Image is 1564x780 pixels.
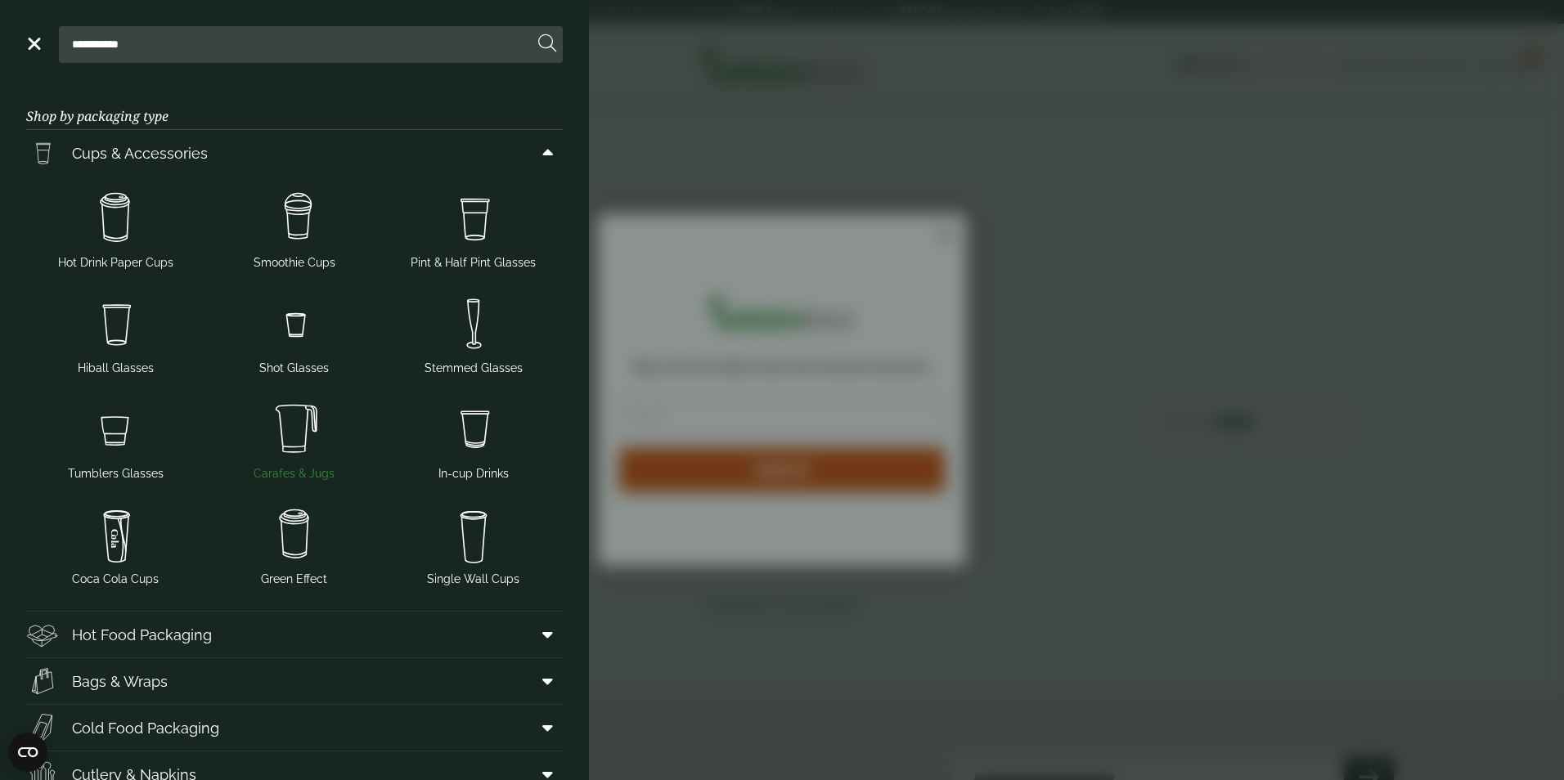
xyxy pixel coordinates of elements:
[26,658,563,704] a: Bags & Wraps
[72,624,212,646] span: Hot Food Packaging
[254,465,335,482] span: Carafes & Jugs
[78,360,154,377] span: Hiball Glasses
[33,182,199,275] a: Hot Drink Paper Cups
[425,360,523,377] span: Stemmed Glasses
[259,360,329,377] span: Shot Glasses
[58,254,173,271] span: Hot Drink Paper Cups
[26,711,59,744] img: Sandwich_box.svg
[212,502,378,567] img: HotDrink_paperCup.svg
[8,733,47,772] button: Open CMP widget
[254,254,335,271] span: Smoothie Cups
[72,670,168,693] span: Bags & Wraps
[72,571,159,588] span: Coca Cola Cups
[212,393,378,486] a: Carafes & Jugs
[33,502,199,567] img: cola.svg
[26,612,563,657] a: Hot Food Packaging
[212,397,378,462] img: JugsNcaraffes.svg
[390,288,556,380] a: Stemmed Glasses
[33,291,199,356] img: Hiball.svg
[411,254,536,271] span: Pint & Half Pint Glasses
[26,137,59,169] img: PintNhalf_cup.svg
[390,182,556,275] a: Pint & Half Pint Glasses
[212,186,378,251] img: Smoothie_cups.svg
[212,288,378,380] a: Shot Glasses
[212,291,378,356] img: Shot_glass.svg
[390,186,556,251] img: PintNhalf_cup.svg
[390,291,556,356] img: Stemmed_glass.svg
[390,397,556,462] img: Incup_drinks.svg
[33,397,199,462] img: Tumbler_glass.svg
[33,393,199,486] a: Tumblers Glasses
[261,571,327,588] span: Green Effect
[26,705,563,751] a: Cold Food Packaging
[68,465,164,482] span: Tumblers Glasses
[212,499,378,591] a: Green Effect
[212,182,378,275] a: Smoothie Cups
[26,618,59,651] img: Deli_box.svg
[26,665,59,697] img: Paper_carriers.svg
[72,717,219,739] span: Cold Food Packaging
[390,499,556,591] a: Single Wall Cups
[72,142,208,164] span: Cups & Accessories
[26,83,563,130] h3: Shop by packaging type
[33,288,199,380] a: Hiball Glasses
[26,130,563,176] a: Cups & Accessories
[33,186,199,251] img: HotDrink_paperCup.svg
[427,571,519,588] span: Single Wall Cups
[390,393,556,486] a: In-cup Drinks
[33,499,199,591] a: Coca Cola Cups
[438,465,509,482] span: In-cup Drinks
[390,502,556,567] img: plain-soda-cup.svg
